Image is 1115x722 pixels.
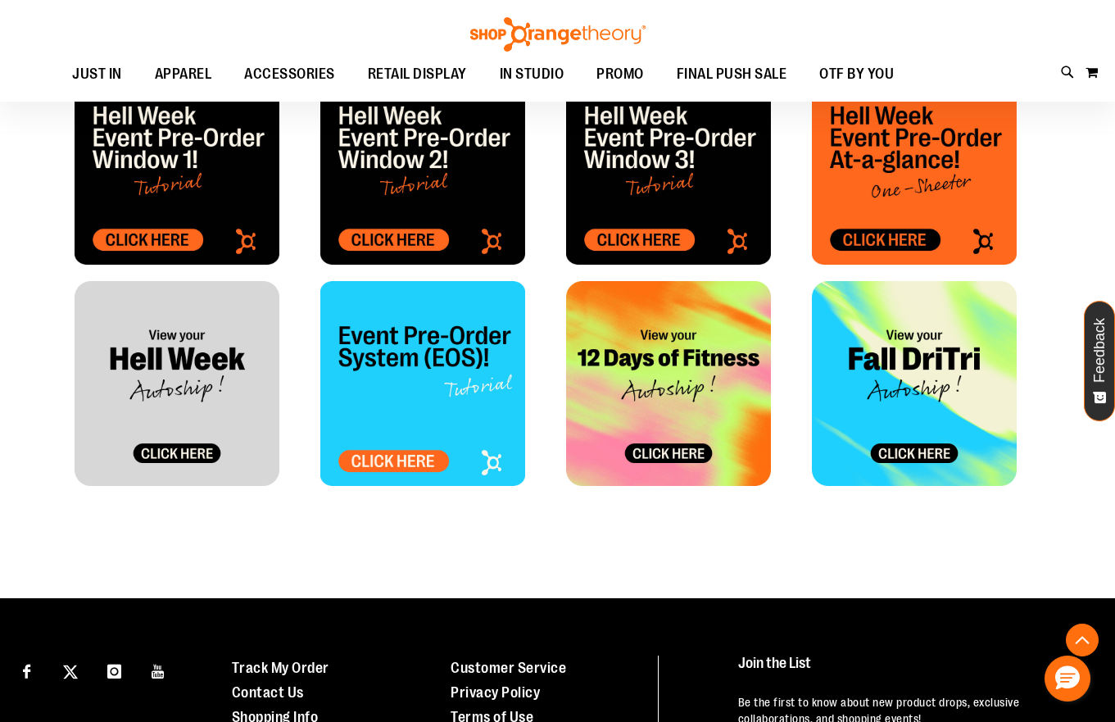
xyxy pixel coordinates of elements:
a: RETAIL DISPLAY [351,56,483,93]
span: APPAREL [155,56,212,93]
button: Hello, have a question? Let’s chat. [1045,656,1090,702]
h4: Join the List [738,656,1086,686]
a: JUST IN [56,56,138,93]
a: IN STUDIO [483,56,581,93]
a: Visit our Facebook page [12,656,41,684]
img: HELLWEEK_Allocation Tile [75,281,279,486]
img: Shop Orangetheory [468,17,648,52]
a: PROMO [580,56,660,93]
span: PROMO [596,56,644,93]
a: Privacy Policy [451,684,540,701]
span: IN STUDIO [500,56,564,93]
a: Track My Order [232,660,329,676]
span: JUST IN [72,56,122,93]
img: HELLWEEK_Allocation Tile [812,60,1017,265]
button: Feedback - Show survey [1084,301,1115,421]
a: ACCESSORIES [228,56,351,93]
span: RETAIL DISPLAY [368,56,467,93]
img: OTF - Studio Sale Tile [566,60,771,265]
a: Visit our X page [57,656,85,684]
img: OTF - Studio Sale Tile [75,60,279,265]
img: FALL DRI TRI_Allocation Tile [812,281,1017,486]
a: APPAREL [138,56,229,93]
span: OTF BY YOU [819,56,894,93]
a: OTF BY YOU [803,56,910,93]
a: Visit our Youtube page [144,656,173,684]
span: ACCESSORIES [244,56,335,93]
button: Back To Top [1066,624,1099,656]
span: FINAL PUSH SALE [677,56,787,93]
a: Customer Service [451,660,566,676]
span: Feedback [1092,318,1108,383]
a: Contact Us [232,684,304,701]
a: Visit our Instagram page [100,656,129,684]
img: OTF - Studio Sale Tile [320,60,525,265]
img: Twitter [63,665,78,679]
a: FINAL PUSH SALE [660,56,804,93]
